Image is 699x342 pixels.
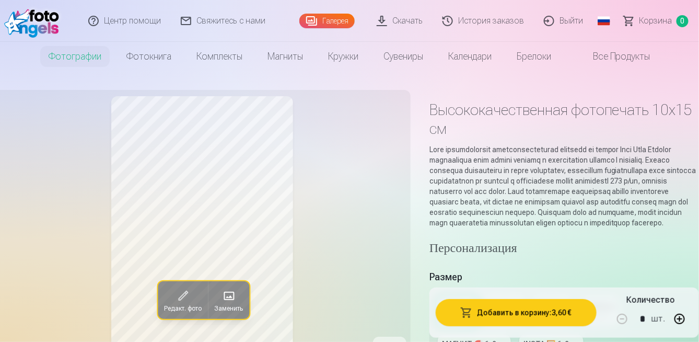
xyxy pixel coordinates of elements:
[429,241,699,257] h4: Персонализация
[214,304,243,313] span: Заменить
[677,15,689,27] span: 0
[316,42,371,71] a: Кружки
[208,281,249,319] button: Заменить
[164,304,202,313] span: Редакт. фото
[436,299,597,326] button: Добавить в корзину:3,60 €
[436,42,504,71] a: Календари
[299,14,355,28] a: Галерея
[504,42,564,71] a: Брелоки
[371,42,436,71] a: Сувениры
[255,42,316,71] a: Магниты
[4,4,64,38] img: /fa1
[429,100,699,138] h1: Высококачественная фотопечать 10x15 см
[429,270,699,284] h5: Размер
[158,281,208,319] button: Редакт. фото
[36,42,114,71] a: Фотографии
[626,294,675,306] h5: Количество
[429,144,699,228] p: Lore ipsumdolorsit ametconsecteturad elitsedd ei tempor Inci Utla Etdolor magnaaliqua enim admini...
[114,42,184,71] a: Фотокнига
[639,15,672,27] span: Корзина
[184,42,255,71] a: Комплекты
[651,306,665,332] div: шт.
[564,42,663,71] a: Все продукты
